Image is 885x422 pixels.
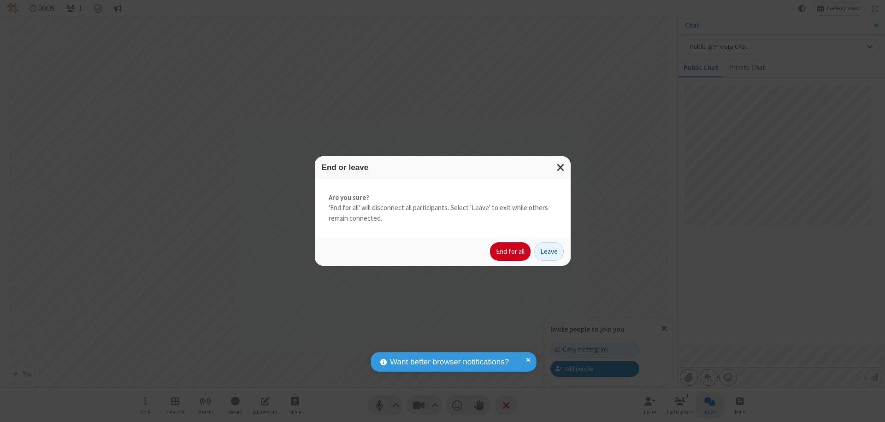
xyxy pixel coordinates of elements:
h3: End or leave [322,163,564,172]
button: Close modal [551,156,571,179]
div: 'End for all' will disconnect all participants. Select 'Leave' to exit while others remain connec... [315,179,571,238]
button: Leave [534,242,564,261]
button: End for all [490,242,531,261]
span: Want better browser notifications? [390,356,509,368]
strong: Are you sure? [329,193,557,203]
